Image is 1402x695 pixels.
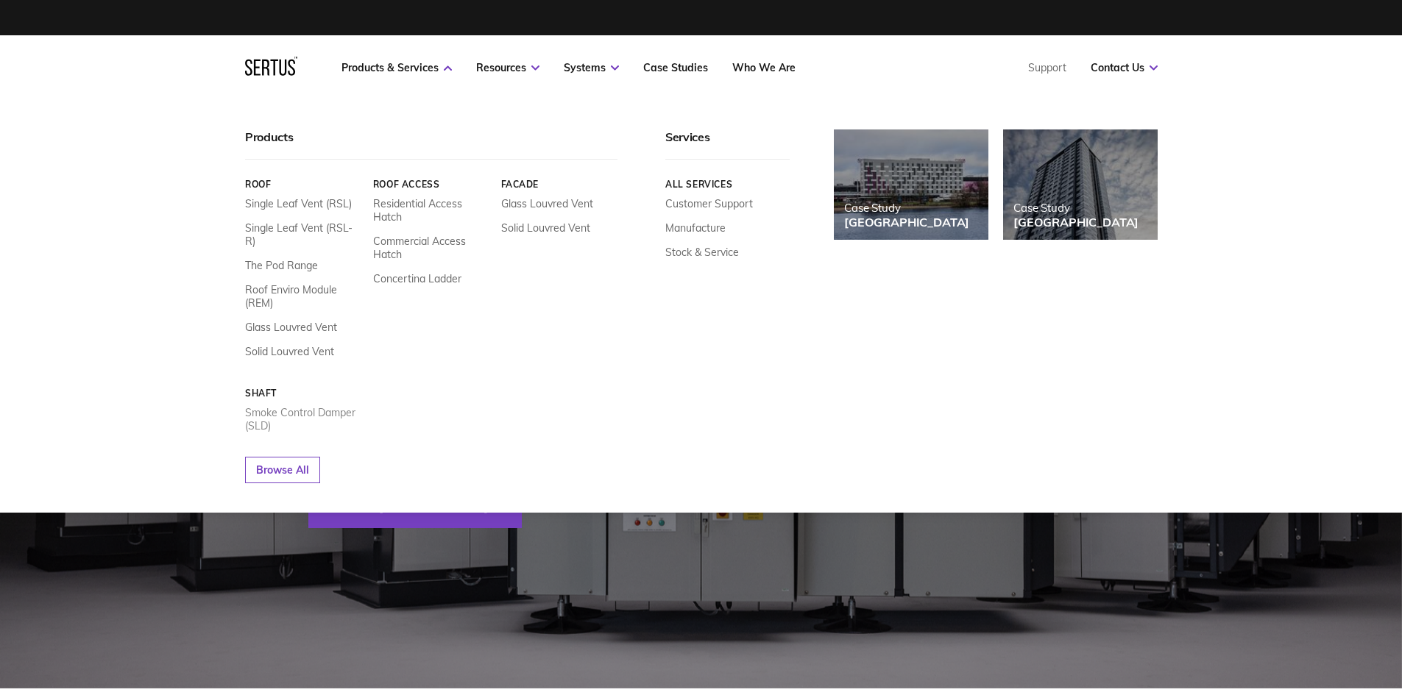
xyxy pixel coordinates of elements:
div: Case Study [1013,201,1139,215]
a: Systems [564,61,619,74]
a: Single Leaf Vent (RSL-R) [245,221,362,248]
a: Glass Louvred Vent [500,197,592,210]
a: Stock & Service [665,246,739,259]
a: Roof Access [372,179,489,190]
div: [GEOGRAPHIC_DATA] [1013,215,1139,229]
a: Glass Louvred Vent [245,321,337,334]
a: The Pod Range [245,259,318,272]
a: Commercial Access Hatch [372,235,489,261]
a: Concertina Ladder [372,272,461,285]
a: Case Studies [643,61,708,74]
iframe: Chat Widget [1137,524,1402,695]
a: Resources [476,61,539,74]
a: Products & Services [341,61,452,74]
a: Roof [245,179,362,190]
div: Products [245,129,617,160]
a: All services [665,179,790,190]
div: [GEOGRAPHIC_DATA] [844,215,969,229]
a: Customer Support [665,197,753,210]
div: Case Study [844,201,969,215]
a: Who We Are [732,61,796,74]
a: Browse All [245,457,320,483]
div: Services [665,129,790,160]
a: Contact Us [1091,61,1158,74]
a: Case Study[GEOGRAPHIC_DATA] [1003,129,1158,240]
a: Case Study[GEOGRAPHIC_DATA] [834,129,988,240]
a: Support [1028,61,1066,74]
a: Manufacture [665,221,726,235]
a: Facade [500,179,617,190]
a: Shaft [245,388,362,399]
a: Roof Enviro Module (REM) [245,283,362,310]
a: Smoke Control Damper (SLD) [245,406,362,432]
a: Solid Louvred Vent [245,345,334,358]
a: Solid Louvred Vent [500,221,590,235]
a: Residential Access Hatch [372,197,489,224]
a: Single Leaf Vent (RSL) [245,197,352,210]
